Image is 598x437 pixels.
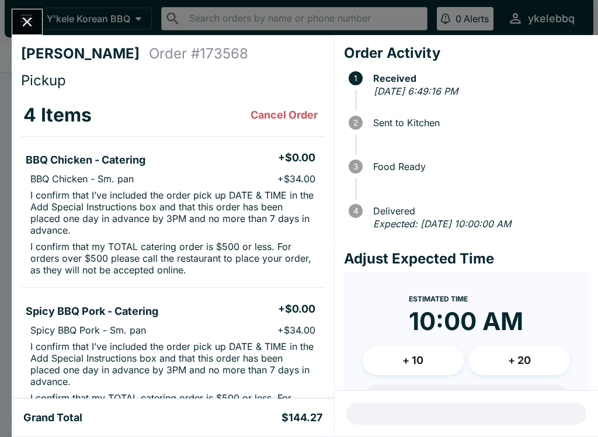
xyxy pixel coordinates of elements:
p: + $34.00 [277,173,315,185]
p: BBQ Chicken - Sm. pan [30,173,134,185]
text: 4 [353,206,358,216]
h4: Adjust Expected Time [344,250,589,268]
button: + 20 [468,346,570,375]
p: I confirm that I’ve included the order pick up DATE & TIME in the Add Special Instructions box an... [30,189,315,236]
h5: $144.27 [281,411,322,425]
text: 1 [354,74,357,83]
span: Estimated Time [409,294,468,303]
h5: BBQ Chicken - Catering [26,153,145,167]
h4: Order # 173568 [149,45,248,63]
span: Sent to Kitchen [367,117,589,128]
time: 10:00 AM [409,306,523,337]
span: Delivered [367,206,589,216]
text: 2 [353,118,358,127]
button: Cancel Order [246,103,322,127]
span: Received [367,73,589,84]
h3: 4 Items [23,103,92,127]
p: I confirm that I’ve included the order pick up DATE & TIME in the Add Special Instructions box an... [30,341,315,387]
em: Expected: [DATE] 10:00:00 AM [373,218,511,230]
h5: Spicy BBQ Pork - Catering [26,304,158,318]
em: [DATE] 6:49:16 PM [374,85,458,97]
span: Pickup [21,72,66,89]
p: + $34.00 [277,324,315,336]
h4: [PERSON_NAME] [21,45,149,63]
span: Food Ready [367,161,589,172]
text: 3 [353,162,358,171]
button: + 10 [363,346,464,375]
h5: + $0.00 [278,302,315,316]
h5: + $0.00 [278,151,315,165]
h5: Grand Total [23,411,82,425]
button: Close [12,9,42,34]
p: I confirm that my TOTAL catering order is $500 or less. For orders over $500 please call the rest... [30,392,315,427]
h4: Order Activity [344,44,589,62]
p: Spicy BBQ Pork - Sm. pan [30,324,146,336]
p: I confirm that my TOTAL catering order is $500 or less. For orders over $500 please call the rest... [30,241,315,276]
